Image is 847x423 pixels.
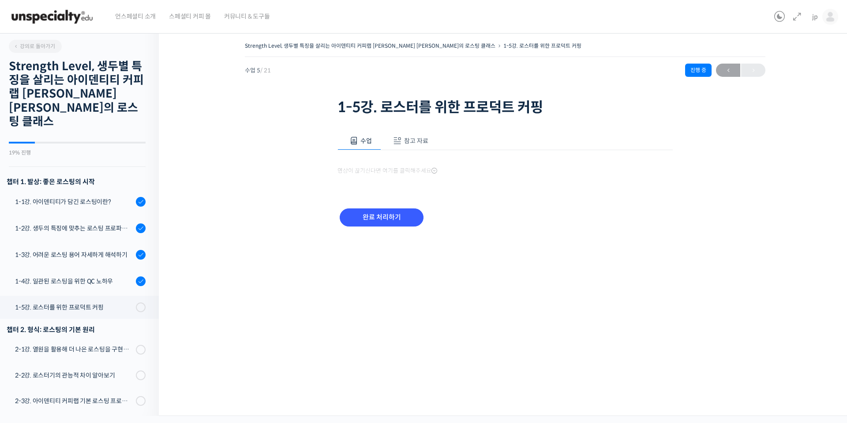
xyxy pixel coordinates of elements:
div: 진행 중 [685,64,712,77]
h3: 챕터 1. 발상: 좋은 로스팅의 시작 [7,176,146,188]
span: / 21 [260,67,271,74]
span: 강의로 돌아가기 [13,43,55,49]
span: 수업 [360,137,372,145]
div: 19% 진행 [9,150,146,155]
span: ← [716,64,740,76]
a: 1-5강. 로스터를 위한 프로덕트 커핑 [503,42,581,49]
a: 강의로 돌아가기 [9,40,62,53]
div: 1-2강. 생두의 특징에 맞추는 로스팅 프로파일 'Stength Level' [15,223,133,233]
div: 1-4강. 일관된 로스팅을 위한 QC 노하우 [15,276,133,286]
div: 1-5강. 로스터를 위한 프로덕트 커핑 [15,302,133,312]
div: 1-3강. 어려운 로스팅 용어 자세하게 해석하기 [15,250,133,260]
div: 2-1강. 열원을 활용해 더 나은 로스팅을 구현하는 방법 [15,344,133,354]
div: 1-1강. 아이덴티티가 담긴 로스팅이란? [15,197,133,207]
a: ←이전 [716,64,740,77]
span: jp [812,13,818,21]
span: 참고 자료 [404,137,428,145]
div: 2-3강. 아이덴티티 커피랩 기본 로스팅 프로파일 세팅 [15,396,133,406]
input: 완료 처리하기 [340,208,423,227]
span: 영상이 끊기신다면 여기를 클릭해주세요 [337,167,437,174]
a: Strength Level, 생두별 특징을 살리는 아이덴티티 커피랩 [PERSON_NAME] [PERSON_NAME]의 로스팅 클래스 [245,42,495,49]
h2: Strength Level, 생두별 특징을 살리는 아이덴티티 커피랩 [PERSON_NAME] [PERSON_NAME]의 로스팅 클래스 [9,60,146,128]
h1: 1-5강. 로스터를 위한 프로덕트 커핑 [337,99,673,116]
span: 수업 5 [245,68,271,73]
div: 챕터 2. 형식: 로스팅의 기본 원리 [7,324,146,336]
div: 2-2강. 로스터기의 관능적 차이 알아보기 [15,370,133,380]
